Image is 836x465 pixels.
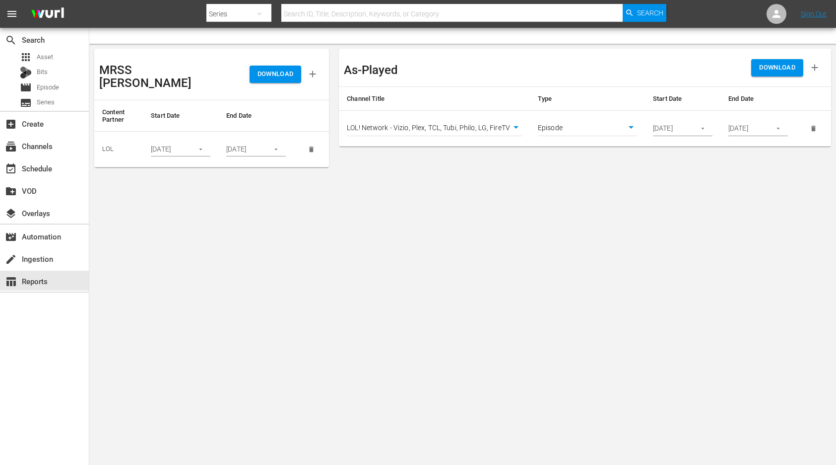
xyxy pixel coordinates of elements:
[20,51,32,63] span: Asset
[5,276,17,288] span: Reports
[347,121,522,136] div: LOL! Network - Vizio, Plex, TCL, Tubi, Philo, LG, FireTV
[5,231,17,243] span: Automation
[645,87,720,111] th: Start Date
[94,100,143,132] th: Content Partner
[5,118,17,130] span: Create
[530,87,645,111] th: Type
[637,4,663,22] span: Search
[99,64,212,90] h3: MRSS [PERSON_NAME]
[20,67,32,78] div: Bits
[720,87,796,111] th: End Date
[751,59,803,77] button: DOWNLOAD
[5,141,17,153] span: Channels
[94,131,143,167] td: LOL
[801,10,827,18] a: Sign Out
[218,100,294,132] th: End Date
[804,119,823,138] button: delete
[339,87,530,111] th: Channel Title
[37,82,59,92] span: Episode
[5,253,17,265] span: Ingestion
[5,34,17,46] span: Search
[37,97,55,107] span: Series
[538,121,637,136] div: Episode
[302,140,321,159] button: delete
[250,66,302,83] button: DOWNLOAD
[143,100,218,132] th: Start Date
[37,52,53,62] span: Asset
[5,185,17,197] span: VOD
[759,62,795,74] span: DOWNLOAD
[20,97,32,109] span: Series
[257,69,294,80] span: DOWNLOAD
[5,163,17,175] span: Schedule
[6,8,18,20] span: menu
[20,81,32,93] span: Episode
[37,67,48,77] span: Bits
[5,208,17,220] span: Overlays
[24,2,71,26] img: ans4CAIJ8jUAAAAAAAAAAAAAAAAAAAAAAAAgQb4GAAAAAAAAAAAAAAAAAAAAAAAAJMjXAAAAAAAAAAAAAAAAAAAAAAAAgAT5G...
[623,4,666,22] button: Search
[344,64,398,77] h3: As-Played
